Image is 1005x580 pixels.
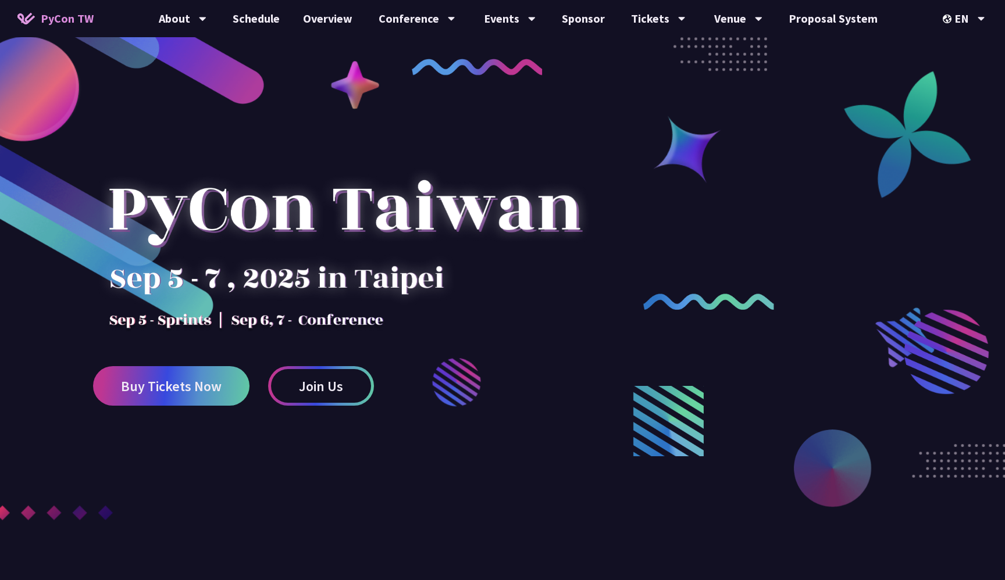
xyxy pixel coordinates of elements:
span: PyCon TW [41,10,94,27]
span: Join Us [299,379,343,393]
span: Buy Tickets Now [121,379,222,393]
img: Home icon of PyCon TW 2025 [17,13,35,24]
img: Locale Icon [943,15,954,23]
a: PyCon TW [6,4,105,33]
a: Join Us [268,366,374,406]
img: curly-2.e802c9f.png [643,293,774,310]
a: Buy Tickets Now [93,366,250,406]
img: curly-1.ebdbada.png [412,59,543,75]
